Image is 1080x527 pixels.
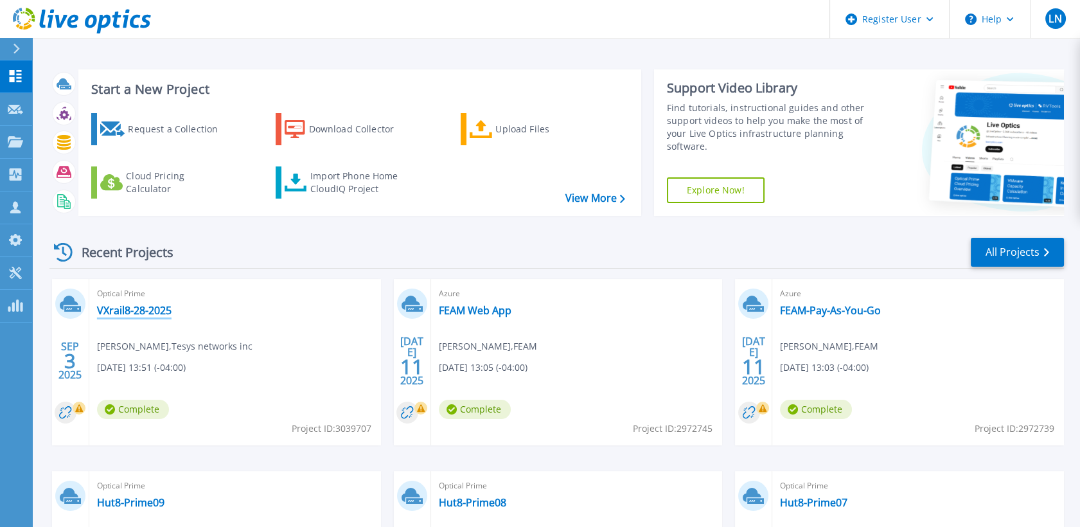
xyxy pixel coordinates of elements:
[780,287,1056,301] span: Azure
[780,496,847,509] a: Hut8-Prime07
[128,116,231,142] div: Request a Collection
[97,287,373,301] span: Optical Prime
[58,337,82,384] div: SEP 2025
[97,479,373,493] span: Optical Prime
[565,192,625,204] a: View More
[64,355,76,366] span: 3
[439,339,537,353] span: [PERSON_NAME] , FEAM
[971,238,1064,267] a: All Projects
[91,113,235,145] a: Request a Collection
[97,339,252,353] span: [PERSON_NAME] , Tesys networks inc
[461,113,604,145] a: Upload Files
[439,496,506,509] a: Hut8-Prime08
[310,170,411,195] div: Import Phone Home CloudIQ Project
[400,361,423,372] span: 11
[97,400,169,419] span: Complete
[97,361,186,375] span: [DATE] 13:51 (-04:00)
[126,170,229,195] div: Cloud Pricing Calculator
[49,237,191,268] div: Recent Projects
[439,361,527,375] span: [DATE] 13:05 (-04:00)
[742,361,765,372] span: 11
[780,304,881,317] a: FEAM-Pay-As-You-Go
[97,496,164,509] a: Hut8-Prime09
[439,400,511,419] span: Complete
[97,304,172,317] a: VXrail8-28-2025
[439,304,511,317] a: FEAM Web App
[780,339,878,353] span: [PERSON_NAME] , FEAM
[667,80,874,96] div: Support Video Library
[400,337,424,384] div: [DATE] 2025
[633,422,713,436] span: Project ID: 2972745
[780,400,852,419] span: Complete
[1049,13,1061,24] span: LN
[91,166,235,199] a: Cloud Pricing Calculator
[741,337,766,384] div: [DATE] 2025
[495,116,598,142] div: Upload Files
[439,287,715,301] span: Azure
[780,361,869,375] span: [DATE] 13:03 (-04:00)
[292,422,371,436] span: Project ID: 3039707
[975,422,1054,436] span: Project ID: 2972739
[780,479,1056,493] span: Optical Prime
[667,102,874,153] div: Find tutorials, instructional guides and other support videos to help you make the most of your L...
[276,113,419,145] a: Download Collector
[91,82,624,96] h3: Start a New Project
[309,116,412,142] div: Download Collector
[667,177,765,203] a: Explore Now!
[439,479,715,493] span: Optical Prime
